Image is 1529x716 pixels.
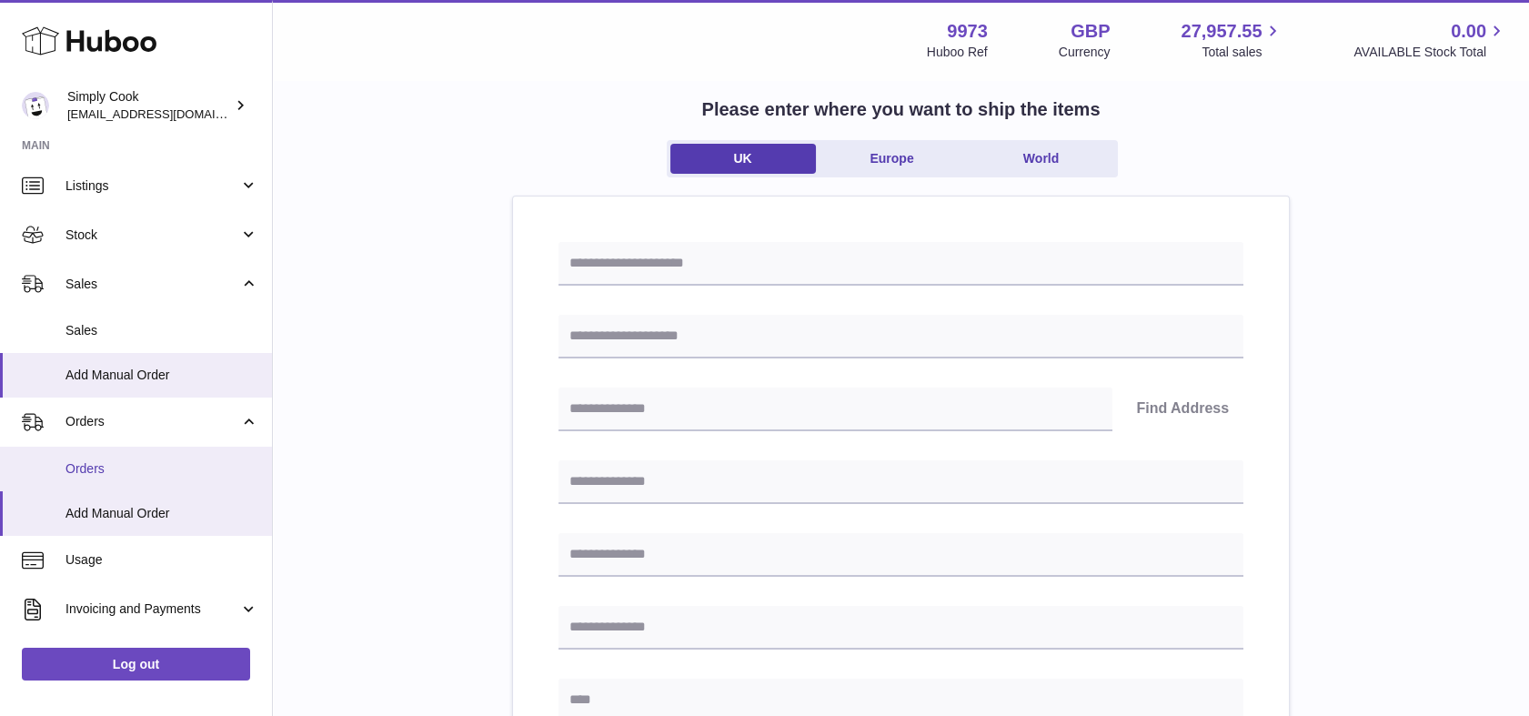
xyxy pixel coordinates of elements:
[1353,19,1507,61] a: 0.00 AVAILABLE Stock Total
[65,600,239,618] span: Invoicing and Payments
[1181,19,1262,44] span: 27,957.55
[65,227,239,244] span: Stock
[65,413,239,430] span: Orders
[1353,44,1507,61] span: AVAILABLE Stock Total
[67,88,231,123] div: Simply Cook
[702,97,1101,122] h2: Please enter where you want to ship the items
[65,551,258,569] span: Usage
[65,460,258,478] span: Orders
[927,44,988,61] div: Huboo Ref
[1071,19,1110,44] strong: GBP
[1202,44,1283,61] span: Total sales
[65,505,258,522] span: Add Manual Order
[1059,44,1111,61] div: Currency
[969,144,1114,174] a: World
[947,19,988,44] strong: 9973
[67,106,267,121] span: [EMAIL_ADDRESS][DOMAIN_NAME]
[22,648,250,681] a: Log out
[65,322,258,339] span: Sales
[1451,19,1486,44] span: 0.00
[65,367,258,384] span: Add Manual Order
[670,144,816,174] a: UK
[65,276,239,293] span: Sales
[65,177,239,195] span: Listings
[1181,19,1283,61] a: 27,957.55 Total sales
[22,92,49,119] img: internalAdmin-9973@internal.huboo.com
[820,144,965,174] a: Europe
